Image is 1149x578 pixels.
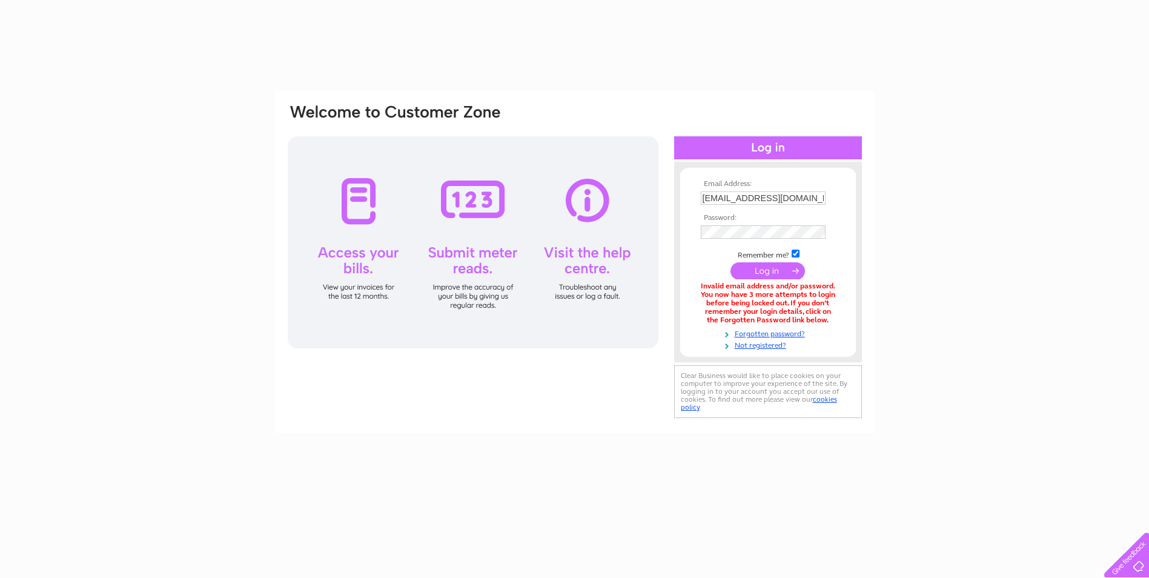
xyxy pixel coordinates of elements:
[730,262,805,279] input: Submit
[674,365,862,418] div: Clear Business would like to place cookies on your computer to improve your experience of the sit...
[698,248,838,260] td: Remember me?
[698,214,838,222] th: Password:
[701,327,838,339] a: Forgotten password?
[701,339,838,350] a: Not registered?
[701,282,835,324] div: Invalid email address and/or password. You now have 3 more attempts to login before being locked ...
[681,395,837,411] a: cookies policy
[698,180,838,188] th: Email Address:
